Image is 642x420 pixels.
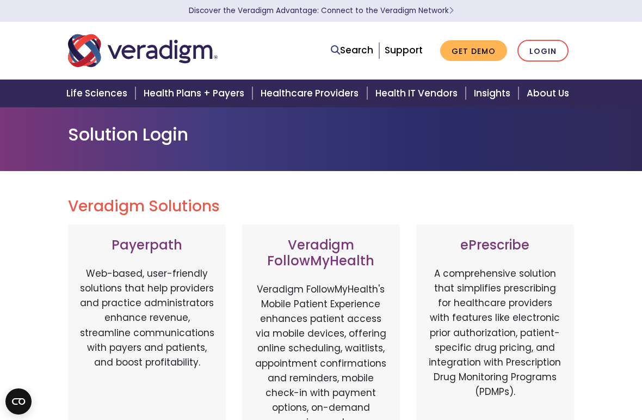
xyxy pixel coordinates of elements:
[467,80,520,107] a: Insights
[79,238,215,253] h3: Payerpath
[385,44,423,57] a: Support
[60,80,137,107] a: Life Sciences
[189,5,454,16] a: Discover the Veradigm Advantage: Connect to the Veradigm NetworkLearn More
[520,80,582,107] a: About Us
[449,5,454,16] span: Learn More
[68,124,574,145] h1: Solution Login
[440,40,507,62] a: Get Demo
[254,80,368,107] a: Healthcare Providers
[331,43,373,58] a: Search
[68,197,574,216] h2: Veradigm Solutions
[427,238,563,253] h3: ePrescribe
[253,238,389,269] h3: Veradigm FollowMyHealth
[137,80,254,107] a: Health Plans + Payers
[369,80,467,107] a: Health IT Vendors
[517,40,569,62] a: Login
[68,33,218,69] img: Veradigm logo
[5,388,32,415] button: Open CMP widget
